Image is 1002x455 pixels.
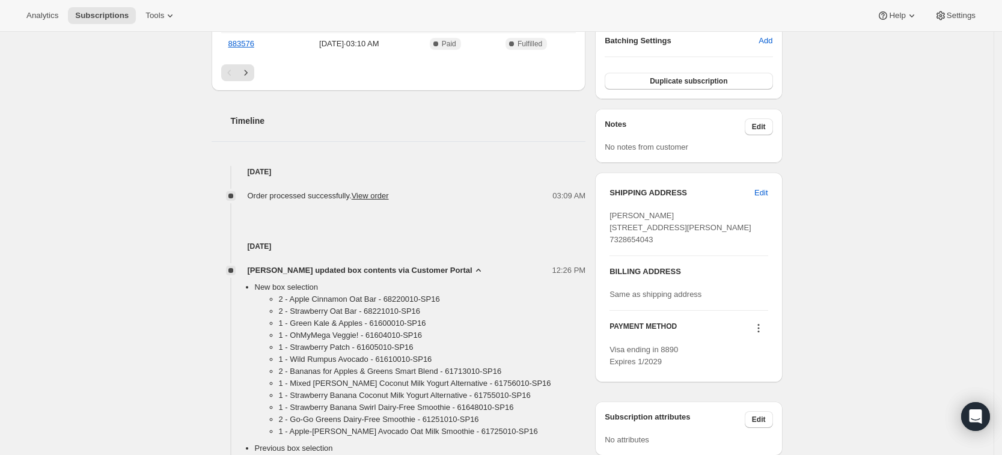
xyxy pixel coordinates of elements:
span: 12:26 PM [552,264,586,276]
li: 1 - Strawberry Patch - 61605010-SP16 [279,341,586,353]
h3: Subscription attributes [605,411,745,428]
button: Edit [745,411,773,428]
h2: Timeline [231,115,586,127]
span: Subscriptions [75,11,129,20]
button: Tools [138,7,183,24]
li: 1 - Strawberry Banana Coconut Milk Yogurt Alternative - 61755010-SP16 [279,389,586,402]
span: Duplicate subscription [650,76,727,86]
button: [PERSON_NAME] updated box contents via Customer Portal [248,264,484,276]
h3: BILLING ADDRESS [609,266,768,278]
span: Add [759,35,772,47]
span: [PERSON_NAME] updated box contents via Customer Portal [248,264,472,276]
span: Tools [145,11,164,20]
span: [PERSON_NAME] [STREET_ADDRESS][PERSON_NAME] 7328654043 [609,211,751,244]
button: Analytics [19,7,66,24]
li: 1 - Strawberry Banana Swirl Dairy-Free Smoothie - 61648010-SP16 [279,402,586,414]
li: 2 - Strawberry Oat Bar - 68221010-SP16 [279,305,586,317]
button: Edit [745,118,773,135]
span: Fulfilled [518,39,542,49]
span: Same as shipping address [609,290,701,299]
h3: SHIPPING ADDRESS [609,187,754,199]
span: Help [889,11,905,20]
h3: PAYMENT METHOD [609,322,677,338]
span: Edit [754,187,768,199]
span: Edit [752,122,766,132]
div: Open Intercom Messenger [961,402,990,431]
span: [DATE] · 03:10 AM [292,38,406,50]
button: Edit [747,183,775,203]
button: Settings [927,7,983,24]
li: 2 - Bananas for Apples & Greens Smart Blend - 61713010-SP16 [279,365,586,377]
li: 1 - Green Kale & Apples - 61600010-SP16 [279,317,586,329]
li: 2 - Apple Cinnamon Oat Bar - 68220010-SP16 [279,293,586,305]
button: Add [751,31,780,50]
button: Next [237,64,254,81]
button: Subscriptions [68,7,136,24]
nav: Pagination [221,64,576,81]
span: No attributes [605,435,649,444]
span: Analytics [26,11,58,20]
span: Paid [442,39,456,49]
h4: [DATE] [212,166,586,178]
li: 1 - Apple-[PERSON_NAME] Avocado Oat Milk Smoothie - 61725010-SP16 [279,426,586,438]
h3: Notes [605,118,745,135]
a: View order [352,191,389,200]
button: Help [870,7,924,24]
li: 1 - Mixed [PERSON_NAME] Coconut Milk Yogurt Alternative - 61756010-SP16 [279,377,586,389]
button: Duplicate subscription [605,73,772,90]
span: Settings [947,11,976,20]
li: New box selection [255,281,586,442]
h6: Batching Settings [605,35,759,47]
span: Edit [752,415,766,424]
span: No notes from customer [605,142,688,151]
li: 1 - Wild Rumpus Avocado - 61610010-SP16 [279,353,586,365]
h4: [DATE] [212,240,586,252]
span: 03:09 AM [552,190,585,202]
li: 1 - OhMyMega Veggie! - 61604010-SP16 [279,329,586,341]
li: 2 - Go-Go Greens Dairy-Free Smoothie - 61251010-SP16 [279,414,586,426]
span: Visa ending in 8890 Expires 1/2029 [609,345,678,366]
span: Order processed successfully. [248,191,389,200]
a: 883576 [228,39,254,48]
